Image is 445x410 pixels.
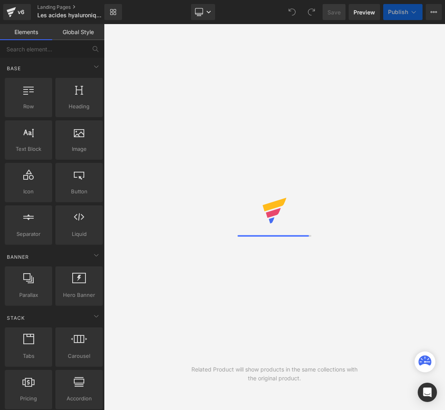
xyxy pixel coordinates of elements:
[6,314,26,322] span: Stack
[58,102,100,111] span: Heading
[349,4,380,20] a: Preview
[7,102,50,111] span: Row
[418,383,437,402] div: Open Intercom Messenger
[37,4,118,10] a: Landing Pages
[7,352,50,360] span: Tabs
[303,4,319,20] button: Redo
[6,253,30,261] span: Banner
[7,145,50,153] span: Text Block
[189,365,360,383] div: Related Product will show products in the same collections with the original product.
[58,145,100,153] span: Image
[37,12,102,18] span: Les acides hyaluroniques
[58,187,100,196] span: Button
[58,291,100,299] span: Hero Banner
[7,394,50,403] span: Pricing
[327,8,341,16] span: Save
[52,24,104,40] a: Global Style
[6,65,22,72] span: Base
[104,4,122,20] a: New Library
[383,4,423,20] button: Publish
[7,187,50,196] span: Icon
[58,352,100,360] span: Carousel
[426,4,442,20] button: More
[7,291,50,299] span: Parallax
[7,230,50,238] span: Separator
[284,4,300,20] button: Undo
[354,8,375,16] span: Preview
[16,7,26,17] div: v6
[3,4,31,20] a: v6
[388,9,408,15] span: Publish
[58,394,100,403] span: Accordion
[58,230,100,238] span: Liquid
